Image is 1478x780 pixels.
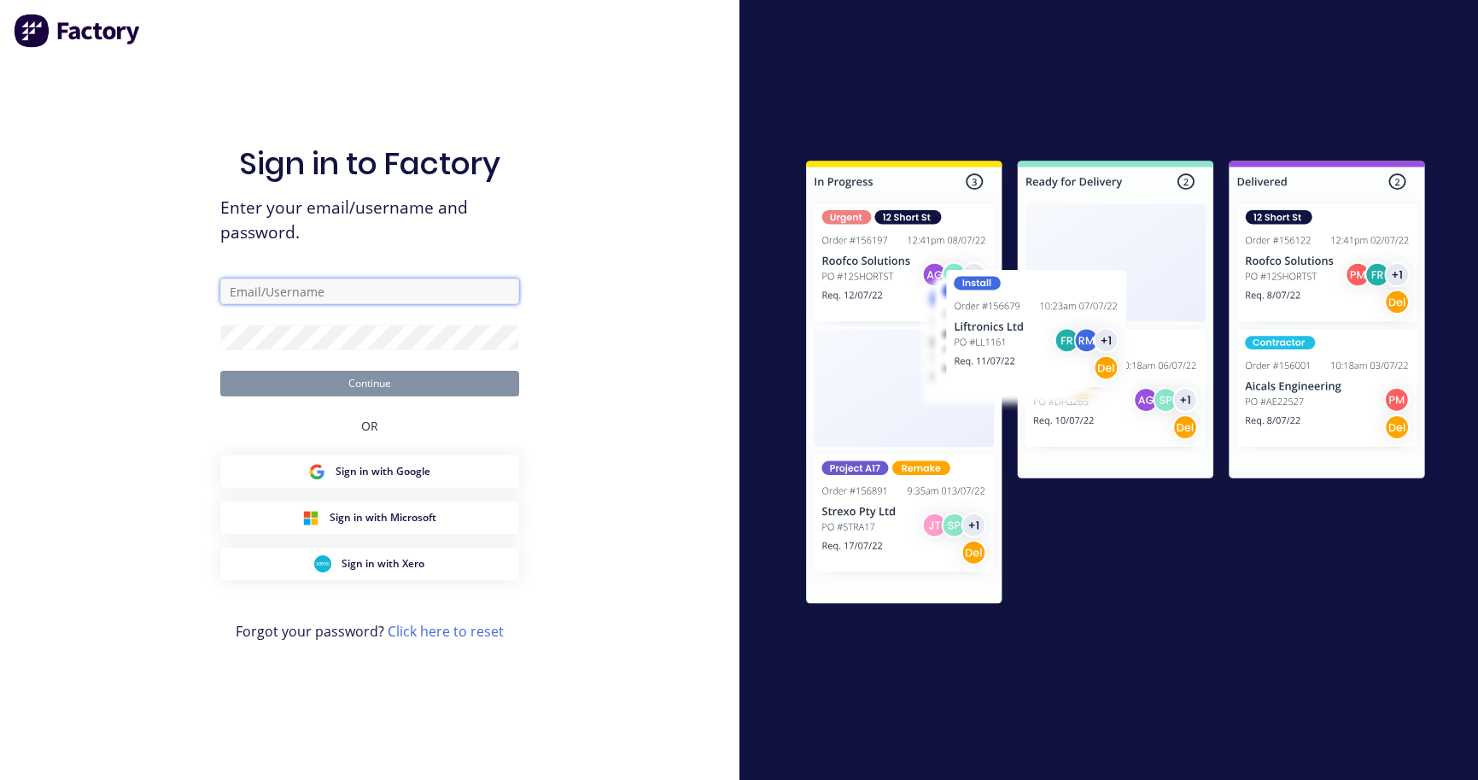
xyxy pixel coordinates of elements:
img: Factory [14,14,142,48]
img: Microsoft Sign in [302,509,319,526]
span: Sign in with Google [336,464,430,479]
div: OR [361,396,378,455]
span: Enter your email/username and password. [220,196,519,245]
span: Forgot your password? [236,621,504,642]
button: Continue [220,371,519,396]
button: Xero Sign inSign in with Xero [220,548,519,580]
button: Microsoft Sign inSign in with Microsoft [220,501,519,534]
input: Email/Username [220,279,519,304]
h1: Sign in to Factory [239,145,500,182]
img: Xero Sign in [314,555,331,572]
span: Sign in with Microsoft [330,510,436,525]
span: Sign in with Xero [342,556,424,572]
a: Click here to reset [388,622,504,641]
img: Google Sign in [308,463,325,480]
img: Sign in [768,126,1463,644]
button: Google Sign inSign in with Google [220,455,519,488]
